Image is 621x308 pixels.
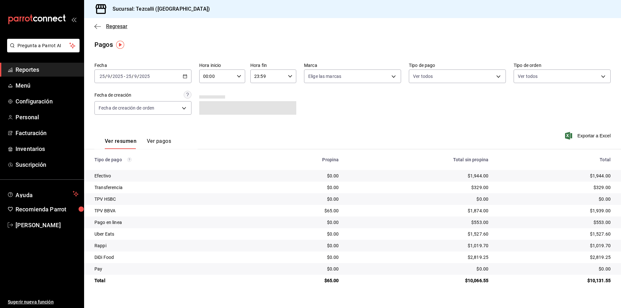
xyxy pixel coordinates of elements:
[261,173,339,179] div: $0.00
[499,207,611,214] div: $1,939.00
[147,138,171,149] button: Ver pagos
[499,157,611,162] div: Total
[499,254,611,260] div: $2,819.25
[261,184,339,191] div: $0.00
[16,129,79,137] span: Facturación
[94,173,251,179] div: Efectivo
[16,221,79,229] span: [PERSON_NAME]
[261,207,339,214] div: $65.00
[349,196,489,202] div: $0.00
[16,97,79,106] span: Configuración
[499,266,611,272] div: $0.00
[199,63,245,68] label: Hora inicio
[94,63,191,68] label: Fecha
[94,219,251,226] div: Pago en linea
[16,113,79,122] span: Personal
[16,81,79,90] span: Menú
[134,74,137,79] input: --
[127,157,132,162] svg: Los pagos realizados con Pay y otras terminales son montos brutos.
[7,39,80,52] button: Pregunta a Parrot AI
[566,132,611,140] button: Exportar a Excel
[94,207,251,214] div: TPV BBVA
[261,231,339,237] div: $0.00
[105,138,171,149] div: navigation tabs
[94,157,251,162] div: Tipo de pago
[16,205,79,214] span: Recomienda Parrot
[132,74,134,79] span: /
[94,196,251,202] div: TPV HSBC
[409,63,506,68] label: Tipo de pago
[499,184,611,191] div: $329.00
[413,73,433,80] span: Ver todos
[16,190,70,198] span: Ayuda
[94,184,251,191] div: Transferencia
[499,219,611,226] div: $553.00
[8,299,79,305] span: Sugerir nueva función
[499,277,611,284] div: $10,131.55
[99,74,105,79] input: --
[349,157,489,162] div: Total sin propina
[349,254,489,260] div: $2,819.25
[261,266,339,272] div: $0.00
[137,74,139,79] span: /
[94,23,127,29] button: Regresar
[261,196,339,202] div: $0.00
[105,74,107,79] span: /
[499,231,611,237] div: $1,527.60
[71,17,76,22] button: open_drawer_menu
[261,157,339,162] div: Propina
[349,184,489,191] div: $329.00
[106,23,127,29] span: Regresar
[110,74,112,79] span: /
[99,105,154,111] span: Fecha de creación de orden
[250,63,296,68] label: Hora fin
[126,74,132,79] input: --
[107,74,110,79] input: --
[112,74,123,79] input: ----
[518,73,538,80] span: Ver todos
[94,40,113,49] div: Pagos
[107,5,210,13] h3: Sucursal: Tezcalli ([GEOGRAPHIC_DATA])
[16,65,79,74] span: Reportes
[94,242,251,249] div: Rappi
[349,277,489,284] div: $10,066.55
[94,277,251,284] div: Total
[261,242,339,249] div: $0.00
[261,254,339,260] div: $0.00
[94,92,131,99] div: Fecha de creación
[94,254,251,260] div: DiDi Food
[94,231,251,237] div: Uber Eats
[16,144,79,153] span: Inventarios
[5,47,80,54] a: Pregunta a Parrot AI
[139,74,150,79] input: ----
[349,266,489,272] div: $0.00
[94,266,251,272] div: Pay
[349,219,489,226] div: $553.00
[116,41,124,49] img: Tooltip marker
[499,196,611,202] div: $0.00
[105,138,136,149] button: Ver resumen
[349,231,489,237] div: $1,527.60
[304,63,401,68] label: Marca
[499,173,611,179] div: $1,944.00
[261,277,339,284] div: $65.00
[349,173,489,179] div: $1,944.00
[514,63,611,68] label: Tipo de orden
[308,73,341,80] span: Elige las marcas
[349,242,489,249] div: $1,019.70
[17,42,70,49] span: Pregunta a Parrot AI
[261,219,339,226] div: $0.00
[499,242,611,249] div: $1,019.70
[349,207,489,214] div: $1,874.00
[16,160,79,169] span: Suscripción
[124,74,125,79] span: -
